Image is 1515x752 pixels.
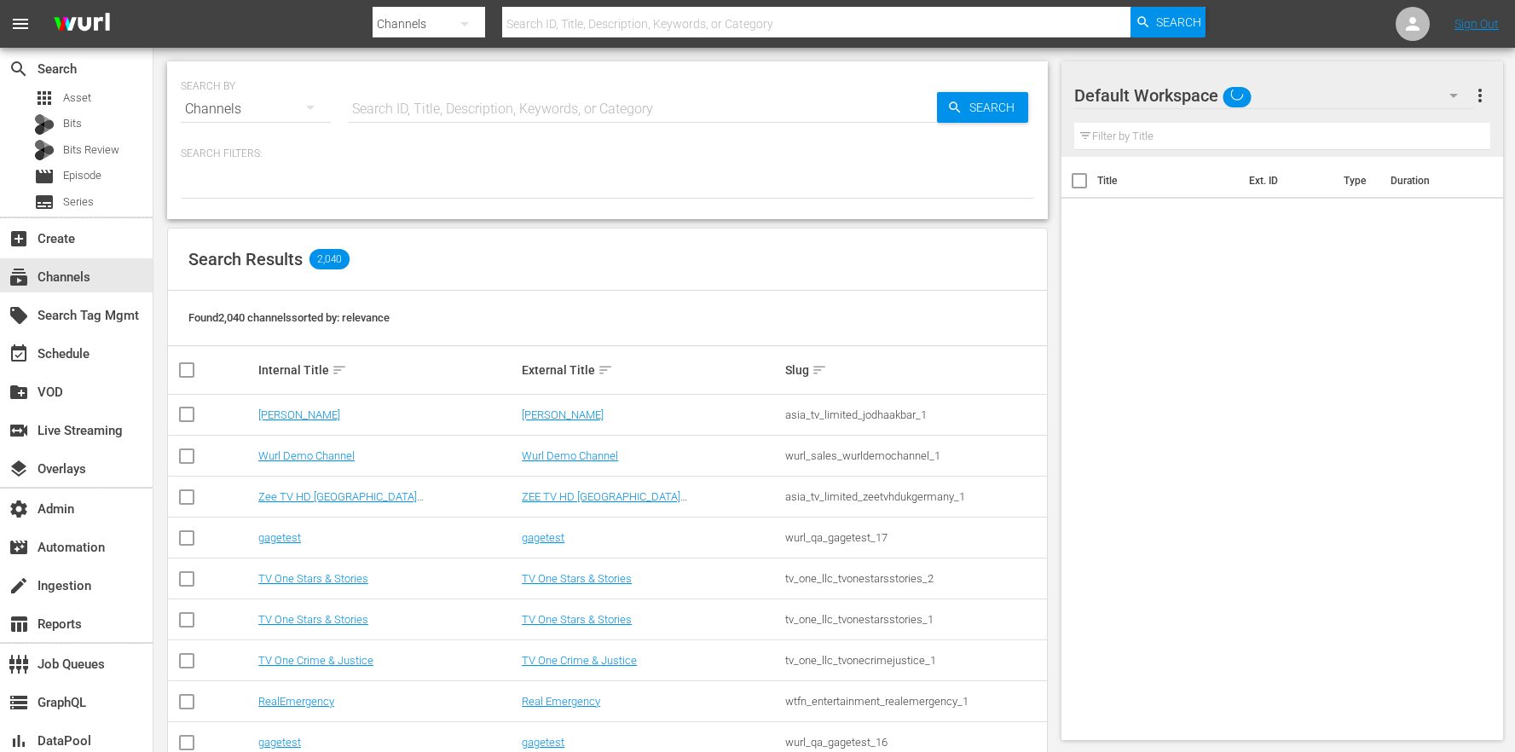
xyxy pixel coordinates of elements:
span: Search [1156,7,1201,38]
a: Wurl Demo Channel [522,449,618,462]
th: Type [1333,157,1380,205]
a: [PERSON_NAME] [522,408,604,421]
a: TV One Crime & Justice [522,654,637,667]
div: wurl_qa_gagetest_17 [785,531,1044,544]
span: Channels [9,267,29,287]
span: GraphQL [9,692,29,713]
a: TV One Stars & Stories [258,613,368,626]
span: Series [63,194,94,211]
span: Overlays [9,459,29,479]
a: ZEE TV HD [GEOGRAPHIC_DATA] ([GEOGRAPHIC_DATA]) [522,490,687,516]
button: Search [937,92,1028,123]
div: asia_tv_limited_zeetvhdukgermany_1 [785,490,1044,503]
span: Ingestion [9,576,29,596]
span: Create [9,228,29,249]
span: Schedule [9,344,29,364]
div: tv_one_llc_tvonestarsstories_1 [785,613,1044,626]
a: gagetest [258,736,301,749]
a: TV One Stars & Stories [522,613,632,626]
span: sort [332,362,347,378]
div: Bits Review [34,140,55,160]
div: wurl_sales_wurldemochannel_1 [785,449,1044,462]
span: VOD [9,382,29,402]
span: more_vert [1470,85,1490,106]
span: DataPool [9,731,29,751]
img: ans4CAIJ8jUAAAAAAAAAAAAAAAAAAAAAAAAgQb4GAAAAAAAAAAAAAAAAAAAAAAAAJMjXAAAAAAAAAAAAAAAAAAAAAAAAgAT5G... [41,4,123,44]
span: Series [34,192,55,212]
div: Default Workspace [1074,72,1474,119]
th: Ext. ID [1239,157,1333,205]
span: menu [10,14,31,34]
div: Bits [34,114,55,135]
span: Search [9,59,29,79]
span: Bits Review [63,142,119,159]
a: TV One Stars & Stories [258,572,368,585]
span: Job Queues [9,654,29,674]
p: Search Filters: [181,147,1034,161]
button: more_vert [1470,75,1490,116]
div: asia_tv_limited_jodhaakbar_1 [785,408,1044,421]
div: Slug [785,360,1044,380]
a: gagetest [258,531,301,544]
span: Found 2,040 channels sorted by: relevance [188,311,390,324]
span: Episode [63,167,101,184]
th: Title [1097,157,1240,205]
span: sort [812,362,827,378]
div: External Title [522,360,780,380]
span: Reports [9,614,29,634]
span: Search Results [188,249,303,269]
a: [PERSON_NAME] [258,408,340,421]
a: Zee TV HD [GEOGRAPHIC_DATA] ([GEOGRAPHIC_DATA]) [258,490,424,516]
div: wurl_qa_gagetest_16 [785,736,1044,749]
a: Wurl Demo Channel [258,449,355,462]
a: TV One Crime & Justice [258,654,373,667]
div: wtfn_entertainment_realemergency_1 [785,695,1044,708]
a: gagetest [522,736,564,749]
span: Asset [34,88,55,108]
span: Episode [34,166,55,187]
span: Live Streaming [9,420,29,441]
div: Internal Title [258,360,517,380]
span: Search Tag Mgmt [9,305,29,326]
div: tv_one_llc_tvonecrimejustice_1 [785,654,1044,667]
span: Bits [63,115,82,132]
span: sort [598,362,613,378]
button: Search [1130,7,1206,38]
th: Duration [1380,157,1483,205]
span: Automation [9,537,29,558]
a: RealEmergency [258,695,334,708]
a: Sign Out [1454,17,1499,31]
span: Asset [63,90,91,107]
a: TV One Stars & Stories [522,572,632,585]
a: Real Emergency [522,695,600,708]
div: tv_one_llc_tvonestarsstories_2 [785,572,1044,585]
span: Admin [9,499,29,519]
span: Search [963,92,1028,123]
a: gagetest [522,531,564,544]
div: Channels [181,85,331,133]
span: 2,040 [309,249,350,269]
